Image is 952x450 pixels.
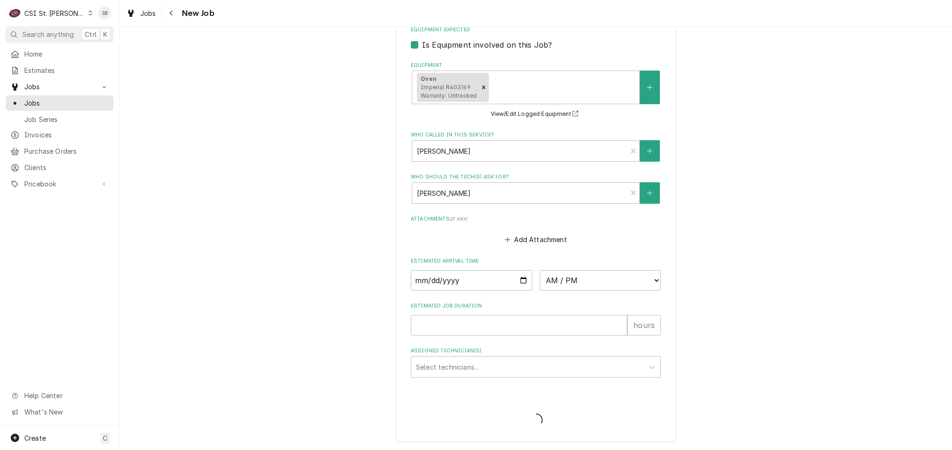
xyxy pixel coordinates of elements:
button: Add Attachment [503,233,569,246]
a: Clients [6,160,114,175]
span: New Job [179,7,215,20]
div: Equipment [411,62,661,120]
span: What's New [24,407,108,417]
span: Purchase Orders [24,146,109,156]
div: Estimated Arrival Time [411,257,661,291]
label: Estimated Arrival Time [411,257,661,265]
span: Home [24,49,109,59]
span: Help Center [24,391,108,400]
div: Assigned Technician(s) [411,347,661,378]
span: Clients [24,163,109,172]
a: Invoices [6,127,114,143]
a: Estimates [6,63,114,78]
div: Equipment Expected [411,26,661,50]
span: Create [24,434,46,442]
button: Search anythingCtrlK [6,26,114,43]
div: Who should the tech(s) ask for? [411,173,661,204]
span: Search anything [22,29,74,39]
a: Jobs [122,6,160,21]
strong: Oven [421,75,437,82]
a: Job Series [6,112,114,127]
label: Who should the tech(s) ask for? [411,173,661,181]
div: Shayla Bell's Avatar [98,7,111,20]
div: SB [98,7,111,20]
div: CSI St. [PERSON_NAME] [24,8,85,18]
a: Purchase Orders [6,143,114,159]
label: Who called in this service? [411,131,661,139]
svg: Create New Contact [647,190,652,196]
a: Go to What's New [6,404,114,420]
div: hours [627,315,661,336]
label: Equipment [411,62,661,69]
div: C [8,7,21,20]
svg: Create New Contact [647,148,652,154]
a: Go to Pricebook [6,176,114,192]
a: Go to Jobs [6,79,114,94]
label: Estimated Job Duration [411,302,661,310]
div: CSI St. Louis's Avatar [8,7,21,20]
button: Create New Contact [640,182,659,204]
div: Who called in this service? [411,131,661,162]
a: Go to Help Center [6,388,114,403]
div: Remove [object Object] [479,73,489,102]
button: View/Edit Logged Equipment [489,108,583,120]
button: Create New Equipment [640,71,659,104]
span: Job Series [24,114,109,124]
span: Invoices [24,130,109,140]
a: Home [6,46,114,62]
select: Time Select [540,270,661,291]
div: Attachments [411,215,661,246]
label: Is Equipment involved on this Job? [422,39,552,50]
label: Attachments [411,215,661,223]
span: K [103,29,107,39]
button: Create New Contact [640,140,659,162]
svg: Create New Equipment [647,84,652,91]
span: Ctrl [85,29,97,39]
input: Date [411,270,532,291]
span: ( if any ) [450,216,467,221]
span: Pricebook [24,179,95,189]
span: Jobs [24,98,109,108]
div: Estimated Job Duration [411,302,661,336]
label: Assigned Technician(s) [411,347,661,355]
span: Jobs [140,8,156,18]
span: Jobs [24,82,95,92]
a: Jobs [6,95,114,111]
button: Navigate back [164,6,179,21]
span: C [103,433,107,443]
span: Estimates [24,65,109,75]
span: Loading... [411,410,661,430]
span: Imperial R4G3169 Warranty: Untracked [421,84,477,99]
label: Equipment Expected [411,26,661,34]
